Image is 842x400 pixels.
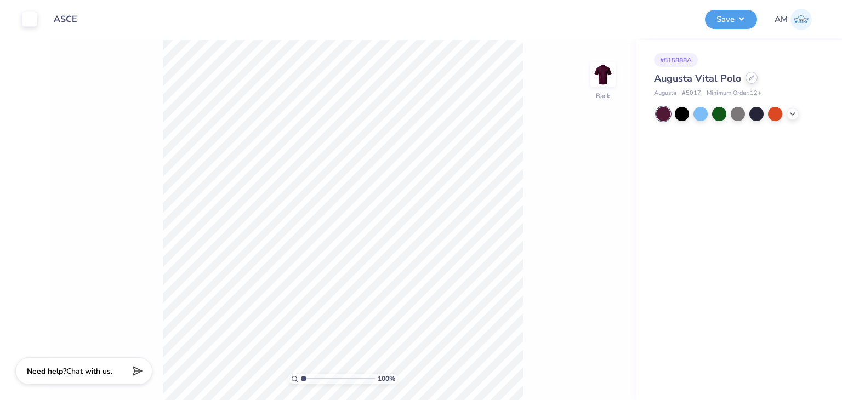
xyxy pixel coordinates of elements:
span: Chat with us. [66,366,112,376]
div: Back [596,91,610,101]
a: AM [775,9,812,30]
button: Save [705,10,757,29]
span: 100 % [378,374,395,384]
img: Abhinav Mohan [790,9,812,30]
span: AM [775,13,788,26]
span: Augusta [654,89,676,98]
strong: Need help? [27,366,66,376]
div: # 515888A [654,53,698,67]
span: # 5017 [682,89,701,98]
input: Untitled Design [45,8,99,30]
span: Minimum Order: 12 + [707,89,761,98]
img: Back [592,64,614,85]
span: Augusta Vital Polo [654,72,741,85]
